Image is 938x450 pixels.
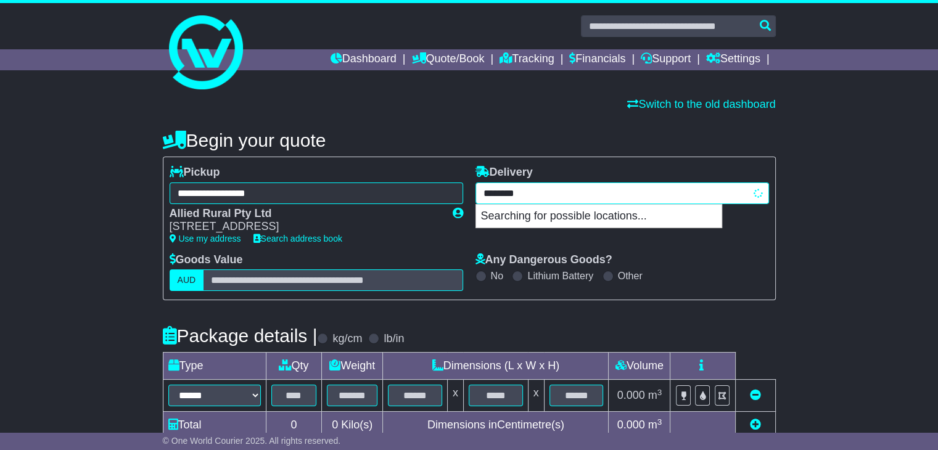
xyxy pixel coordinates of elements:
[447,380,463,412] td: x
[641,49,691,70] a: Support
[476,205,722,228] p: Searching for possible locations...
[332,419,338,431] span: 0
[383,353,609,380] td: Dimensions (L x W x H)
[332,332,362,346] label: kg/cm
[384,332,404,346] label: lb/in
[657,417,662,427] sup: 3
[569,49,625,70] a: Financials
[170,166,220,179] label: Pickup
[163,412,266,439] td: Total
[163,325,318,346] h4: Package details |
[170,269,204,291] label: AUD
[750,419,761,431] a: Add new item
[163,353,266,380] td: Type
[706,49,760,70] a: Settings
[383,412,609,439] td: Dimensions in Centimetre(s)
[163,130,776,150] h4: Begin your quote
[475,182,769,204] typeahead: Please provide city
[609,353,670,380] td: Volume
[657,388,662,397] sup: 3
[617,389,645,401] span: 0.000
[475,166,533,179] label: Delivery
[500,49,554,70] a: Tracking
[617,419,645,431] span: 0.000
[170,253,243,267] label: Goods Value
[170,234,241,243] a: Use my address
[253,234,342,243] a: Search address book
[331,49,397,70] a: Dashboard
[491,270,503,282] label: No
[266,353,322,380] td: Qty
[322,412,383,439] td: Kilo(s)
[618,270,643,282] label: Other
[475,253,612,267] label: Any Dangerous Goods?
[528,380,544,412] td: x
[266,412,322,439] td: 0
[750,389,761,401] a: Remove this item
[648,419,662,431] span: m
[627,98,775,110] a: Switch to the old dashboard
[411,49,484,70] a: Quote/Book
[163,436,341,446] span: © One World Courier 2025. All rights reserved.
[322,353,383,380] td: Weight
[170,207,440,221] div: Allied Rural Pty Ltd
[170,220,440,234] div: [STREET_ADDRESS]
[648,389,662,401] span: m
[527,270,593,282] label: Lithium Battery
